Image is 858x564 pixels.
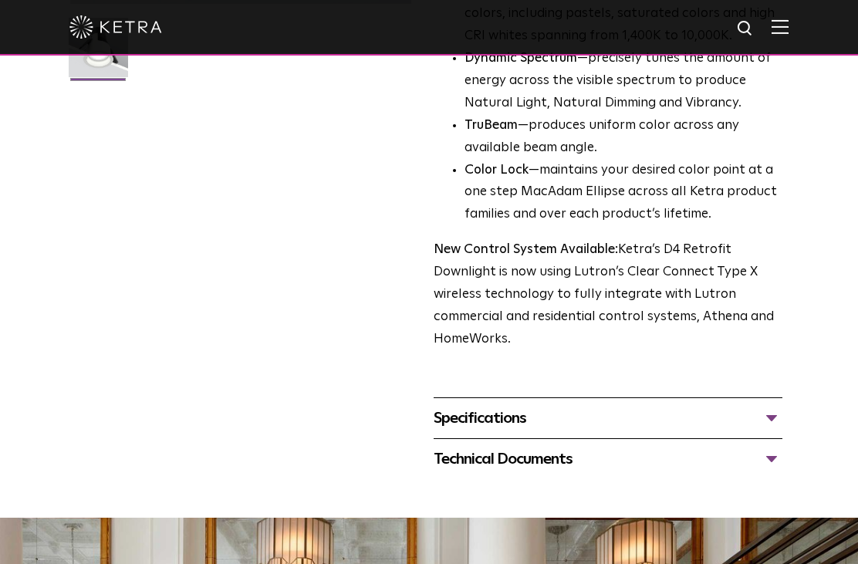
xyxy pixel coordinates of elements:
[434,406,782,431] div: Specifications
[434,447,782,471] div: Technical Documents
[464,160,782,227] li: —maintains your desired color point at a one step MacAdam Ellipse across all Ketra product famili...
[736,19,755,39] img: search icon
[772,19,789,34] img: Hamburger%20Nav.svg
[464,164,529,177] strong: Color Lock
[464,48,782,115] li: —precisely tunes the amount of energy across the visible spectrum to produce Natural Light, Natur...
[69,15,162,39] img: ketra-logo-2019-white
[434,243,618,256] strong: New Control System Available:
[464,119,518,132] strong: TruBeam
[464,52,577,65] strong: Dynamic Spectrum
[434,239,782,350] p: Ketra’s D4 Retrofit Downlight is now using Lutron’s Clear Connect Type X wireless technology to f...
[464,115,782,160] li: —produces uniform color across any available beam angle.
